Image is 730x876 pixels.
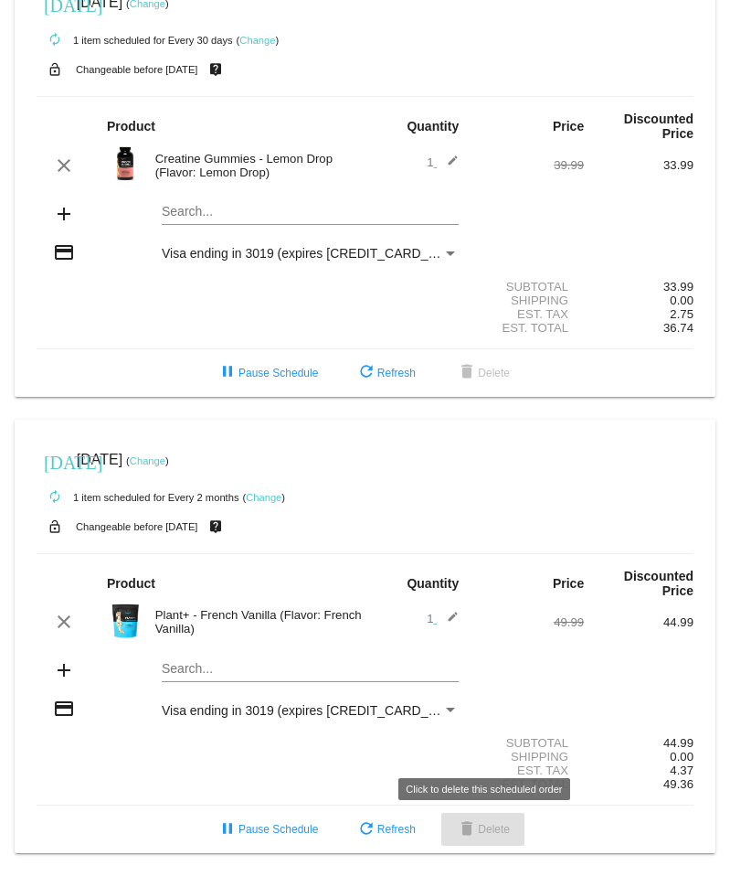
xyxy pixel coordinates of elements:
[663,777,693,791] span: 49.36
[341,357,430,390] button: Refresh
[37,35,233,46] small: 1 item scheduled for Every 30 days
[107,119,155,134] strong: Product
[217,362,238,384] mat-icon: pause
[474,280,584,294] div: Subtotal
[53,698,75,720] mat-icon: credit_card
[162,662,459,677] input: Search...
[553,576,584,591] strong: Price
[437,155,459,176] mat-icon: edit
[584,736,693,750] div: 44.99
[53,611,75,633] mat-icon: clear
[205,515,227,539] mat-icon: live_help
[205,58,227,81] mat-icon: live_help
[474,307,584,321] div: Est. Tax
[584,158,693,172] div: 33.99
[456,823,510,836] span: Delete
[553,119,584,134] strong: Price
[341,813,430,846] button: Refresh
[456,367,510,379] span: Delete
[242,492,285,503] small: ( )
[624,569,693,598] strong: Discounted Price
[474,615,584,629] div: 49.99
[670,750,693,764] span: 0.00
[162,246,459,261] mat-select: Payment Method
[162,205,459,219] input: Search...
[202,357,333,390] button: Pause Schedule
[456,362,478,384] mat-icon: delete
[624,112,693,141] strong: Discounted Price
[427,612,459,625] span: 1
[162,246,468,261] span: Visa ending in 3019 (expires [CREDIT_CARD_DATA])
[670,764,693,777] span: 4.37
[584,280,693,294] div: 33.99
[474,158,584,172] div: 39.99
[474,294,584,307] div: Shipping
[53,155,75,176] mat-icon: clear
[437,611,459,633] mat-icon: edit
[53,659,75,681] mat-icon: add
[474,777,584,791] div: Est. Total
[663,321,693,335] span: 36.74
[44,486,66,508] mat-icon: autorenew
[130,455,165,466] a: Change
[76,521,198,532] small: Changeable before [DATE]
[407,119,459,134] strong: Quantity
[126,455,169,466] small: ( )
[146,608,365,636] div: Plant+ - French Vanilla (Flavor: French Vanilla)
[474,764,584,777] div: Est. Tax
[162,703,468,718] span: Visa ending in 3019 (expires [CREDIT_CARD_DATA])
[441,357,524,390] button: Delete
[44,450,66,472] mat-icon: [DATE]
[237,35,280,46] small: ( )
[107,576,155,591] strong: Product
[44,29,66,51] mat-icon: autorenew
[202,813,333,846] button: Pause Schedule
[474,750,584,764] div: Shipping
[107,603,143,639] img: Image-1-Carousel-Plant-Vanilla-no-badge-Transp.png
[670,307,693,321] span: 2.75
[427,155,459,169] span: 1
[107,145,143,182] img: Image-1-Creatine-Gummies-Roman-Berezecky_optimized.png
[246,492,281,503] a: Change
[355,367,416,379] span: Refresh
[162,703,459,718] mat-select: Payment Method
[670,294,693,307] span: 0.00
[217,367,318,379] span: Pause Schedule
[456,819,478,841] mat-icon: delete
[441,813,524,846] button: Delete
[76,64,198,75] small: Changeable before [DATE]
[474,321,584,335] div: Est. Total
[53,203,75,225] mat-icon: add
[239,35,275,46] a: Change
[44,58,66,81] mat-icon: lock_open
[355,362,377,384] mat-icon: refresh
[217,819,238,841] mat-icon: pause
[355,819,377,841] mat-icon: refresh
[355,823,416,836] span: Refresh
[53,241,75,263] mat-icon: credit_card
[407,576,459,591] strong: Quantity
[474,736,584,750] div: Subtotal
[217,823,318,836] span: Pause Schedule
[44,515,66,539] mat-icon: lock_open
[146,152,365,179] div: Creatine Gummies - Lemon Drop (Flavor: Lemon Drop)
[37,492,239,503] small: 1 item scheduled for Every 2 months
[584,615,693,629] div: 44.99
